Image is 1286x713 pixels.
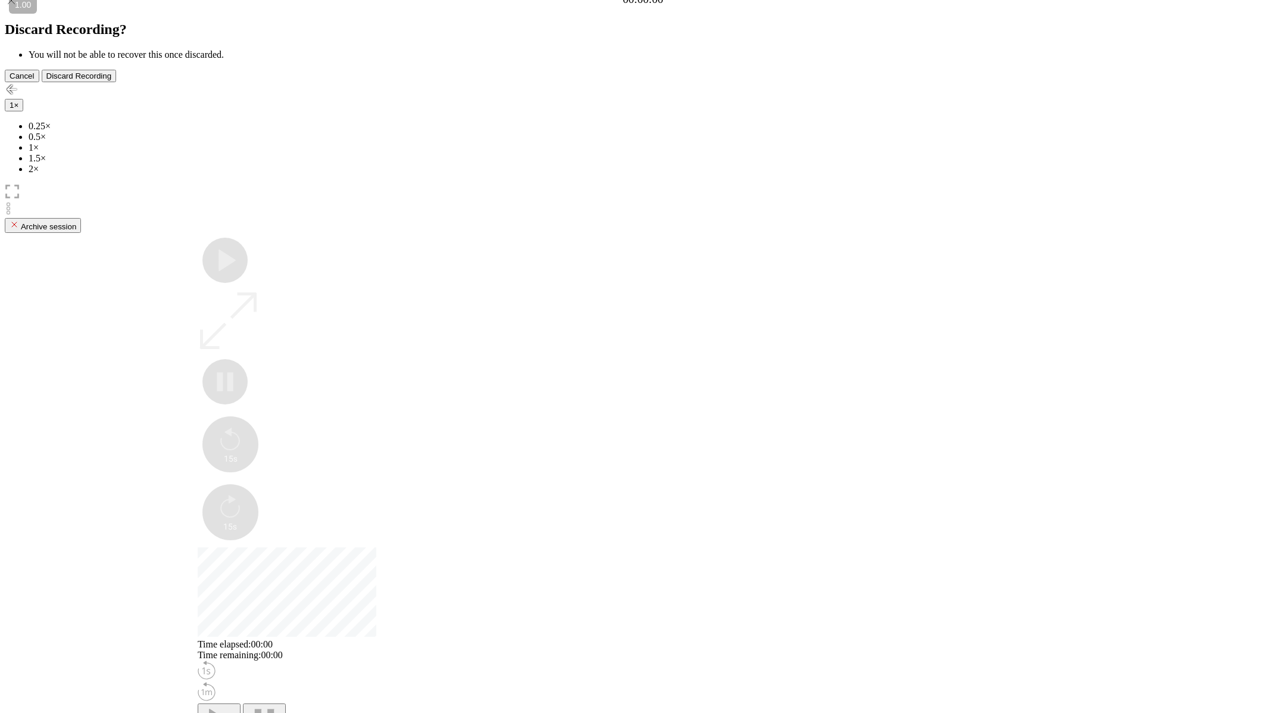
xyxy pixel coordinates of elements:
span: Archive session [21,222,76,231]
li: You will not be able to recover this once discarded. [29,49,1281,60]
li: 2× [29,164,1281,175]
button: Archive session [5,218,81,233]
button: 1× [5,99,23,111]
li: 1× [29,142,1281,153]
li: 0.5× [29,132,1281,142]
h2: Discard Recording? [5,21,1281,38]
span: 1 [10,101,14,110]
button: Discard Recording [42,70,117,82]
li: 1.5× [29,153,1281,164]
li: 0.25× [29,121,1281,132]
button: Cancel [5,70,39,82]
